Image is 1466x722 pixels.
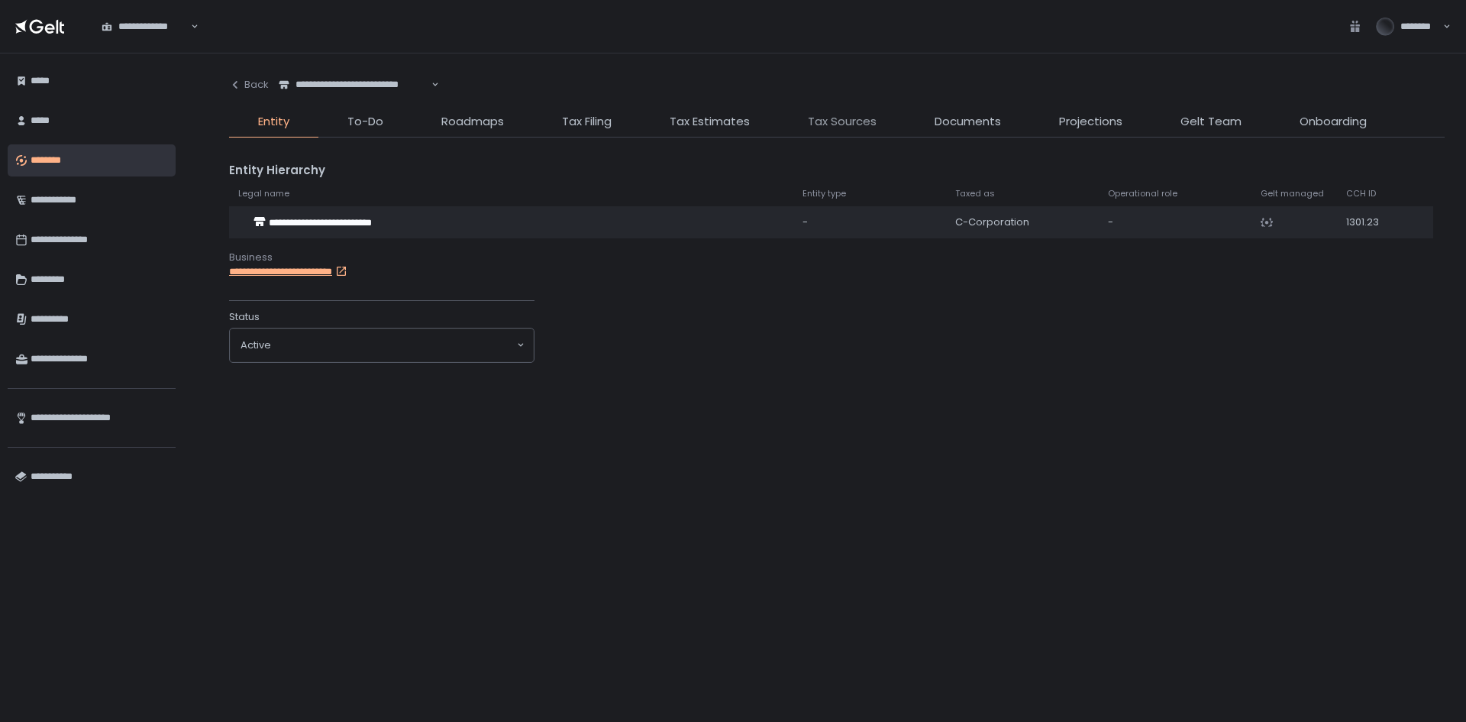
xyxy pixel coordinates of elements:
[1346,188,1376,199] span: CCH ID
[241,338,271,352] span: active
[441,113,504,131] span: Roadmaps
[1108,188,1177,199] span: Operational role
[955,215,1090,229] div: C-Corporation
[229,310,260,324] span: Status
[1300,113,1367,131] span: Onboarding
[802,188,846,199] span: Entity type
[229,162,1445,180] div: Entity Hierarchy
[802,215,937,229] div: -
[230,329,534,362] div: Search for option
[92,11,199,43] div: Search for option
[1108,215,1242,229] div: -
[258,113,289,131] span: Entity
[229,69,269,101] button: Back
[238,188,289,199] span: Legal name
[935,113,1001,131] span: Documents
[808,113,877,131] span: Tax Sources
[1346,215,1394,229] div: 1301.23
[271,338,515,353] input: Search for option
[269,69,439,101] div: Search for option
[347,113,383,131] span: To-Do
[562,113,612,131] span: Tax Filing
[229,78,269,92] div: Back
[229,251,1445,264] div: Business
[429,77,430,92] input: Search for option
[670,113,750,131] span: Tax Estimates
[1261,188,1324,199] span: Gelt managed
[955,188,995,199] span: Taxed as
[1059,113,1122,131] span: Projections
[1180,113,1242,131] span: Gelt Team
